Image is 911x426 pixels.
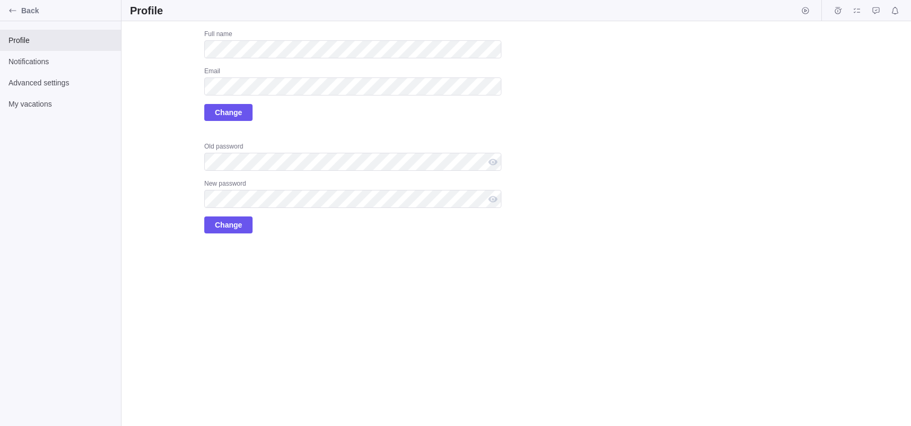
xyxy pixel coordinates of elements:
span: Notifications [888,3,903,18]
div: Full name [204,30,501,40]
span: Change [215,219,242,231]
span: Start timer [798,3,813,18]
span: My vacations [8,99,112,109]
span: Change [204,104,253,121]
a: Notifications [888,8,903,16]
a: Approval requests [869,8,883,16]
h2: Profile [130,3,163,18]
span: Advanced settings [8,77,112,88]
span: Change [215,106,242,119]
div: Email [204,67,501,77]
input: Full name [204,40,501,58]
input: New password [204,190,501,208]
span: Time logs [830,3,845,18]
span: My assignments [849,3,864,18]
div: New password [204,179,501,190]
a: Time logs [830,8,845,16]
a: My assignments [849,8,864,16]
input: Email [204,77,501,95]
span: Back [21,5,117,16]
span: Change [204,216,253,233]
div: Old password [204,142,501,153]
span: Profile [8,35,112,46]
span: Approval requests [869,3,883,18]
span: Notifications [8,56,112,67]
input: Old password [204,153,501,171]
